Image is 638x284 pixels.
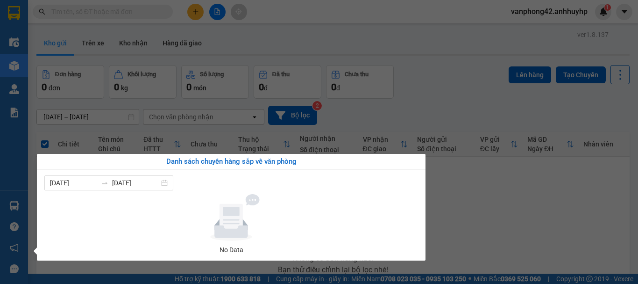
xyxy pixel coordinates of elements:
[101,179,108,187] span: swap-right
[50,178,97,188] input: Từ ngày
[112,178,159,188] input: Đến ngày
[101,179,108,187] span: to
[44,156,418,167] div: Danh sách chuyến hàng sắp về văn phòng
[48,245,414,255] div: No Data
